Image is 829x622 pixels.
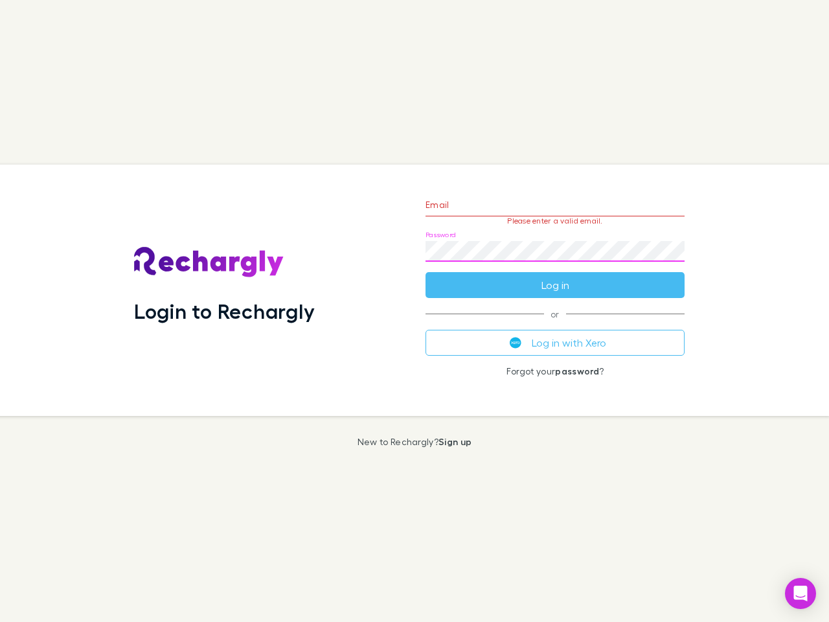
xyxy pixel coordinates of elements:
[555,365,599,376] a: password
[426,230,456,240] label: Password
[510,337,521,349] img: Xero's logo
[358,437,472,447] p: New to Rechargly?
[134,299,315,323] h1: Login to Rechargly
[426,366,685,376] p: Forgot your ?
[426,272,685,298] button: Log in
[134,247,284,278] img: Rechargly's Logo
[426,330,685,356] button: Log in with Xero
[426,216,685,225] p: Please enter a valid email.
[438,436,471,447] a: Sign up
[785,578,816,609] div: Open Intercom Messenger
